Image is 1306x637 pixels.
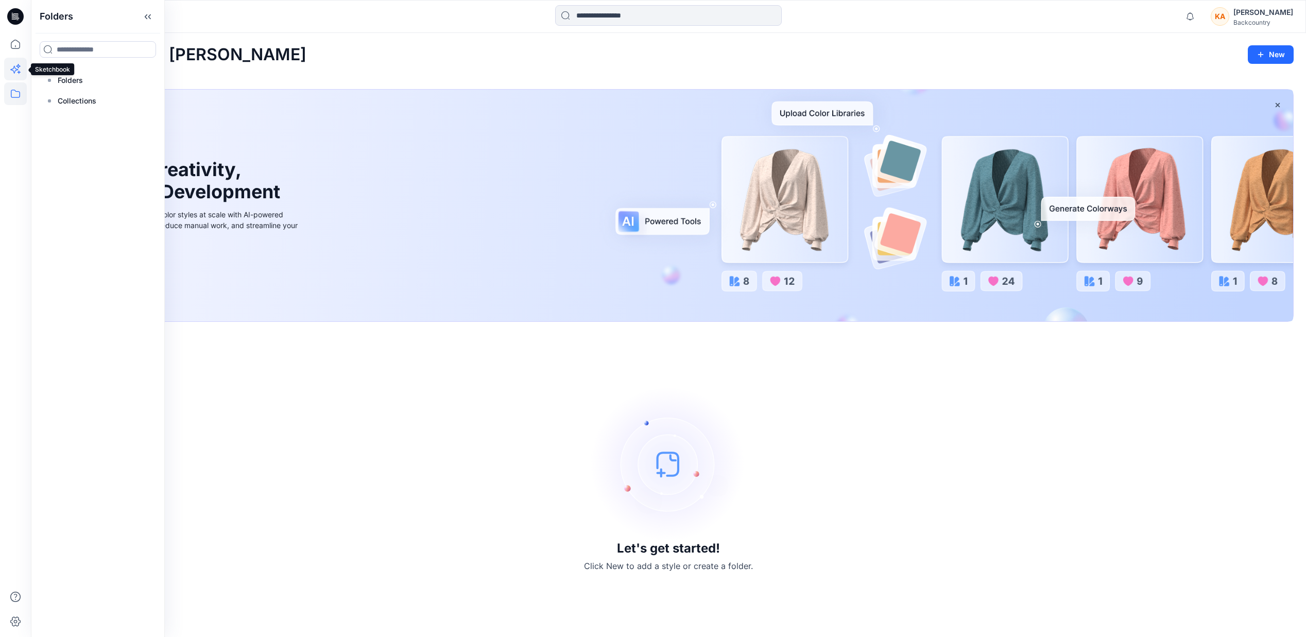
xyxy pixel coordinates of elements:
[1211,7,1229,26] div: KA
[591,387,746,541] img: empty-state-image.svg
[68,159,285,203] h1: Unleash Creativity, Speed Up Development
[584,560,753,572] p: Click New to add a style or create a folder.
[617,541,720,556] h3: Let's get started!
[1248,45,1294,64] button: New
[43,45,306,64] h2: Welcome back, [PERSON_NAME]
[68,209,300,242] div: Explore ideas faster and recolor styles at scale with AI-powered tools that boost creativity, red...
[58,95,96,107] p: Collections
[1233,6,1293,19] div: [PERSON_NAME]
[1233,19,1293,26] div: Backcountry
[58,74,83,87] p: Folders
[68,254,300,274] a: Discover more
